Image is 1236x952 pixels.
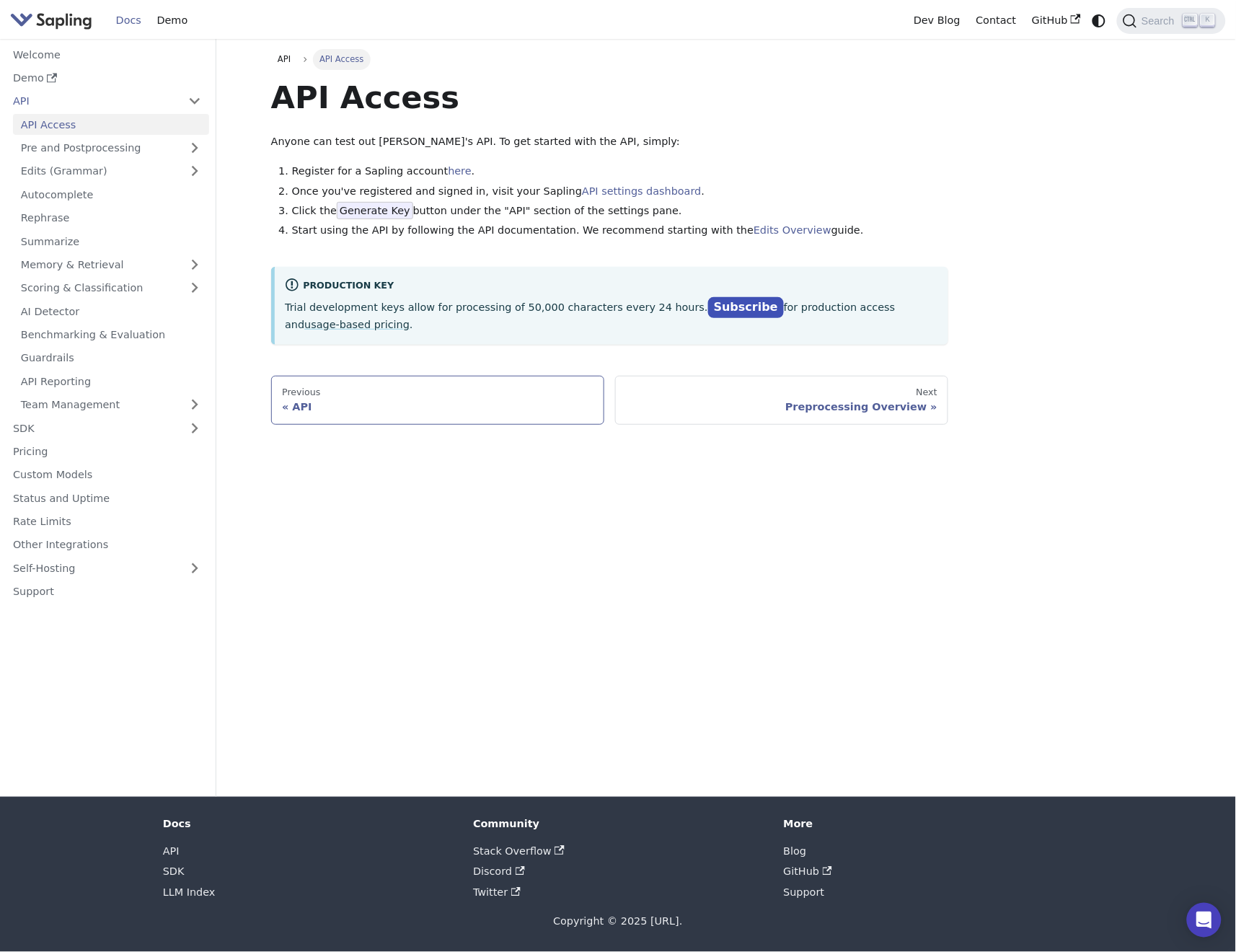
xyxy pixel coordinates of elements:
[1089,10,1110,31] button: Switch between dark and light mode (currently system mode)
[5,488,209,508] a: Status and Uptime
[13,278,209,299] a: Scoring & Classification
[5,441,209,462] a: Pricing
[163,887,216,899] a: LLM Index
[271,376,949,425] nav: Docs pages
[271,49,949,69] nav: Breadcrumbs
[582,185,701,197] a: API settings dashboard
[13,138,209,159] a: Pre and Postprocessing
[13,325,209,345] a: Benchmarking & Evaluation
[292,203,949,220] li: Click the button under the "API" section of the settings pane.
[626,387,937,398] div: Next
[285,298,938,334] p: Trial development keys allow for processing of 50,000 characters every 24 hours. for production a...
[5,511,209,532] a: Rate Limits
[13,184,209,205] a: Autocomplete
[163,818,453,831] div: Docs
[784,818,1074,831] div: More
[10,10,92,31] img: Sapling.ai
[968,9,1025,32] a: Contact
[784,887,825,899] a: Support
[784,866,833,878] a: GitHub
[13,395,209,415] a: Team Management
[278,54,291,64] span: API
[180,418,209,438] button: Expand sidebar category 'SDK'
[13,255,209,276] a: Memory & Retrieval
[13,208,209,229] a: Rephrase
[13,348,209,369] a: Guardrails
[473,887,521,899] a: Twitter
[906,9,968,32] a: Dev Blog
[337,202,413,219] span: Generate Key
[163,846,180,858] a: API
[163,914,1073,931] div: Copyright © 2025 [URL].
[313,49,371,69] span: API Access
[285,278,938,295] div: Production Key
[5,464,209,485] a: Custom Models
[10,10,97,31] a: Sapling.ai
[13,301,209,322] a: AI Detector
[5,418,180,438] a: SDK
[473,818,763,831] div: Community
[754,224,831,236] a: Edits Overview
[13,114,209,135] a: API Access
[271,133,949,151] p: Anyone can test out [PERSON_NAME]'s API. To get started with the API, simply:
[626,400,937,413] div: Preprocessing Overview
[271,78,949,117] h1: API Access
[108,9,149,32] a: Docs
[271,49,298,69] a: API
[163,866,185,878] a: SDK
[180,91,209,112] button: Collapse sidebar category 'API'
[13,161,209,182] a: Edits (Grammar)
[1117,8,1225,34] button: Search (Ctrl+K)
[292,163,949,180] li: Register for a Sapling account .
[5,581,209,602] a: Support
[282,400,593,413] div: API
[5,557,209,578] a: Self-Hosting
[271,376,605,425] a: PreviousAPI
[784,846,807,858] a: Blog
[5,44,209,65] a: Welcome
[149,9,195,32] a: Demo
[13,371,209,392] a: API Reporting
[5,534,209,555] a: Other Integrations
[292,222,949,239] li: Start using the API by following the API documentation. We recommend starting with the guide.
[473,866,525,878] a: Discord
[473,846,564,858] a: Stack Overflow
[708,297,784,318] a: Subscribe
[5,68,209,89] a: Demo
[13,231,209,252] a: Summarize
[292,183,949,200] li: Once you've registered and signed in, visit your Sapling .
[282,387,593,398] div: Previous
[615,376,949,425] a: NextPreprocessing Overview
[448,165,471,177] a: here
[1137,15,1183,27] span: Search
[1024,9,1088,32] a: GitHub
[304,319,410,330] a: usage-based pricing
[1201,14,1215,27] kbd: K
[1187,903,1222,938] div: Open Intercom Messenger
[5,91,180,112] a: API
